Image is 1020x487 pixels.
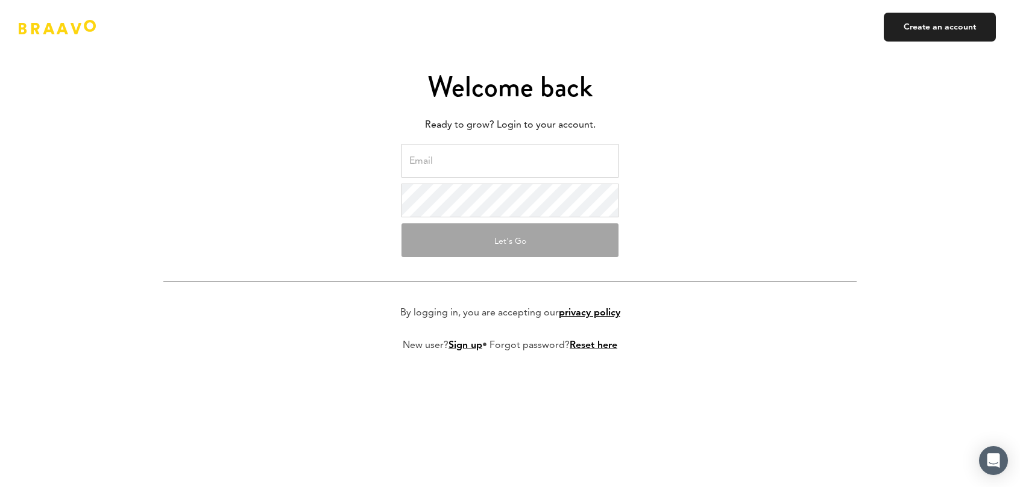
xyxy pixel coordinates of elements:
a: Sign up [449,341,482,350]
p: New user? • Forgot password? [403,338,617,353]
a: privacy policy [559,308,620,318]
a: Create an account [884,13,996,42]
a: Reset here [570,341,617,350]
button: Let's Go [401,223,619,257]
p: Ready to grow? Login to your account. [163,116,857,134]
input: Email [401,144,619,178]
p: By logging in, you are accepting our [400,306,620,320]
div: Open Intercom Messenger [979,446,1008,475]
span: Welcome back [427,66,593,107]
